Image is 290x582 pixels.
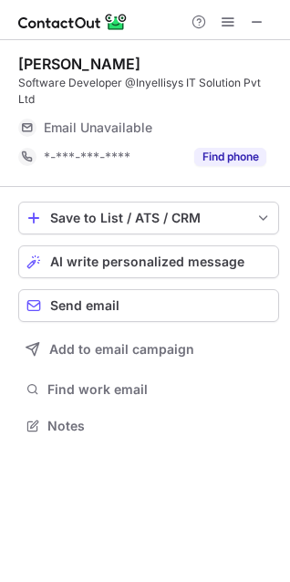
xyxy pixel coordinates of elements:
[18,289,279,322] button: Send email
[18,333,279,366] button: Add to email campaign
[50,298,119,313] span: Send email
[194,148,266,166] button: Reveal Button
[18,75,279,108] div: Software Developer @Inyellisys IT Solution Pvt Ltd
[49,342,194,357] span: Add to email campaign
[18,55,140,73] div: [PERSON_NAME]
[47,418,272,434] span: Notes
[44,120,152,136] span: Email Unavailable
[47,381,272,398] span: Find work email
[18,11,128,33] img: ContactOut v5.3.10
[18,245,279,278] button: AI write personalized message
[18,413,279,439] button: Notes
[50,211,247,225] div: Save to List / ATS / CRM
[18,377,279,402] button: Find work email
[18,202,279,234] button: save-profile-one-click
[50,255,244,269] span: AI write personalized message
